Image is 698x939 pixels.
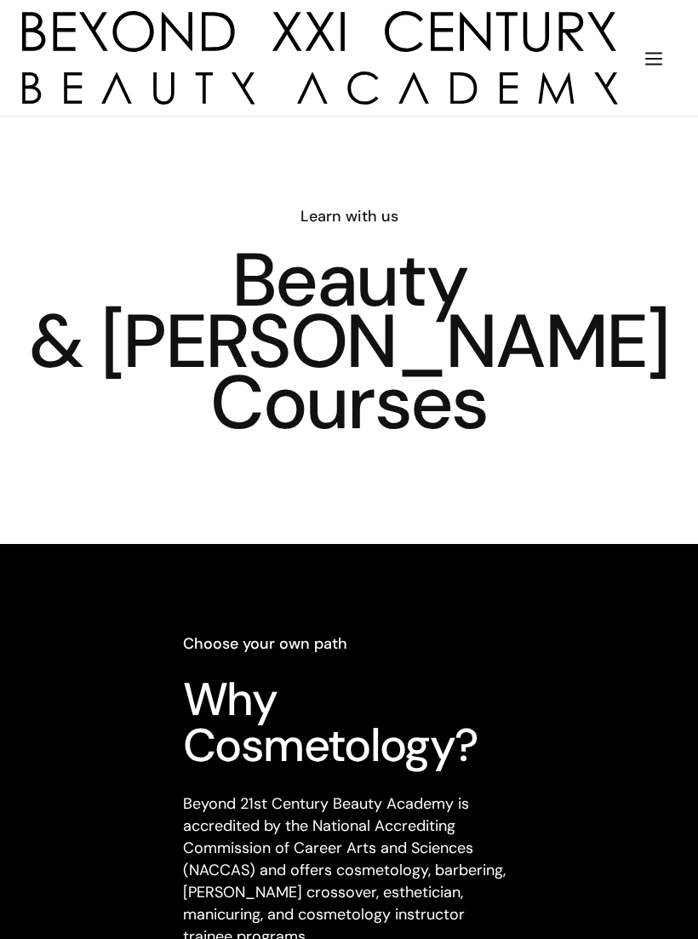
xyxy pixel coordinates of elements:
[22,11,618,105] img: beyond 21st century beauty academy logo
[22,11,618,105] a: home
[22,249,676,433] h1: Beauty & [PERSON_NAME] Courses
[22,205,676,227] h6: Learn with us
[632,35,676,81] div: menu
[183,633,515,655] h6: Choose your own path
[183,677,515,769] h3: Why Cosmetology?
